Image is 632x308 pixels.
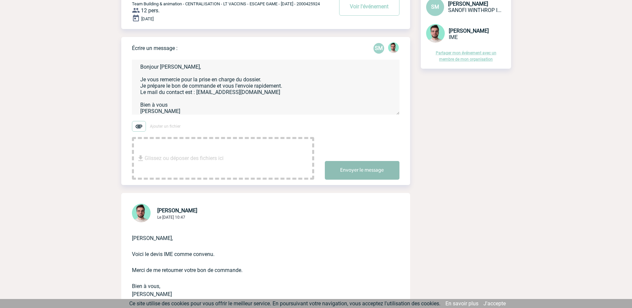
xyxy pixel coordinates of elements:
[449,34,458,40] span: IME
[132,204,151,222] img: 121547-2.png
[141,7,160,14] span: 12 pers.
[157,207,197,214] span: [PERSON_NAME]
[145,142,224,175] span: Glissez ou déposer des fichiers ici
[132,45,178,51] p: Écrire un message :
[448,1,488,7] span: [PERSON_NAME]
[132,224,381,298] p: [PERSON_NAME], Voici le devis IME comme convenu. Merci de me retourner votre bon de commande. Bie...
[132,1,320,6] span: Team Building & animation - CENTRALISATION - LT VACCINS - ESCAPE GAME - [DATE] - 2000425924
[426,24,445,43] img: 121547-2.png
[137,154,145,162] img: file_download.svg
[431,4,439,10] span: SM
[388,42,399,53] img: 121547-2.png
[448,7,501,13] span: SANOFI WINTHROP INDUSTRIE
[449,28,489,34] span: [PERSON_NAME]
[373,43,384,54] div: Sarah MONTAGUI
[325,161,399,180] button: Envoyer le message
[129,300,440,307] span: Ce site utilise des cookies pour vous offrir le meilleur service. En poursuivant votre navigation...
[373,43,384,54] p: SM
[483,300,506,307] a: J'accepte
[388,42,399,54] div: Benjamin ROLAND
[141,16,154,21] span: [DATE]
[150,124,181,129] span: Ajouter un fichier
[445,300,478,307] a: En savoir plus
[157,215,185,220] span: Le [DATE] 10:47
[436,51,496,62] a: Partager mon événement avec un membre de mon organisation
